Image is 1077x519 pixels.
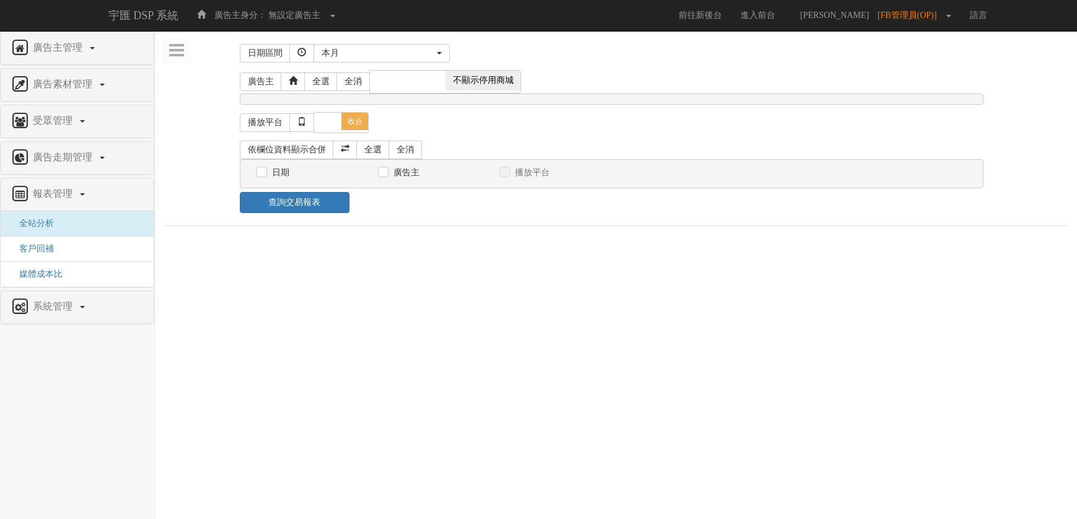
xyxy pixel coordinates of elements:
a: 廣告走期管理 [10,148,144,168]
span: [FB管理員(OP)] [877,11,943,20]
span: 廣告主身分： [214,11,266,20]
label: 廣告主 [390,167,420,179]
span: 收合 [341,113,369,130]
div: 本月 [322,47,434,59]
span: 受眾管理 [30,115,79,126]
a: 受眾管理 [10,111,144,131]
span: 系統管理 [30,301,79,312]
a: 查詢交易報表 [240,192,350,213]
a: 廣告素材管理 [10,75,144,95]
a: 全消 [336,72,370,91]
span: [PERSON_NAME] [794,11,875,20]
a: 全站分析 [10,219,54,228]
span: 廣告素材管理 [30,79,99,89]
a: 全消 [389,141,422,159]
span: 無設定廣告主 [268,11,320,20]
a: 全選 [356,141,390,159]
a: 客戶回補 [10,244,54,253]
a: 報表管理 [10,185,144,204]
a: 媒體成本比 [10,269,63,279]
a: 全選 [304,72,338,91]
label: 日期 [269,167,289,179]
span: 不顯示停用商城 [445,71,521,90]
a: 系統管理 [10,297,144,317]
label: 播放平台 [512,167,550,179]
a: 廣告主管理 [10,38,144,58]
span: 報表管理 [30,188,79,199]
span: 廣告主管理 [30,42,89,53]
button: 本月 [314,44,450,63]
span: 廣告走期管理 [30,152,99,162]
